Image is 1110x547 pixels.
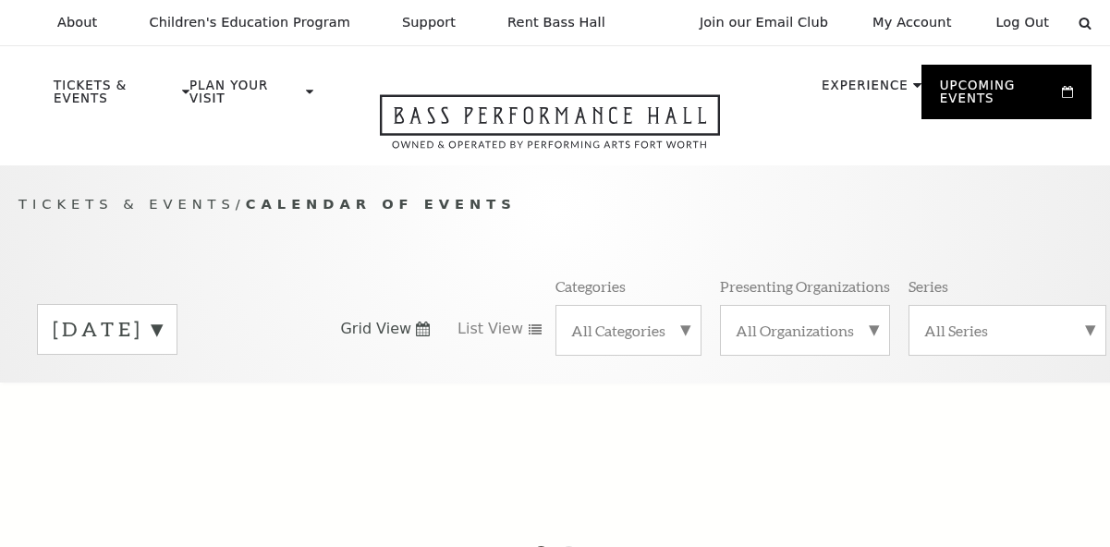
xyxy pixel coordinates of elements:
[402,15,456,30] p: Support
[18,193,1092,216] p: /
[924,321,1091,340] label: All Series
[940,79,1057,115] p: Upcoming Events
[571,321,686,340] label: All Categories
[720,276,890,296] p: Presenting Organizations
[54,79,177,115] p: Tickets & Events
[457,319,523,339] span: List View
[340,319,411,339] span: Grid View
[736,321,874,340] label: All Organizations
[189,79,301,115] p: Plan Your Visit
[53,315,162,344] label: [DATE]
[822,79,909,102] p: Experience
[909,276,948,296] p: Series
[507,15,605,30] p: Rent Bass Hall
[18,196,236,212] span: Tickets & Events
[246,196,517,212] span: Calendar of Events
[149,15,350,30] p: Children's Education Program
[555,276,626,296] p: Categories
[57,15,97,30] p: About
